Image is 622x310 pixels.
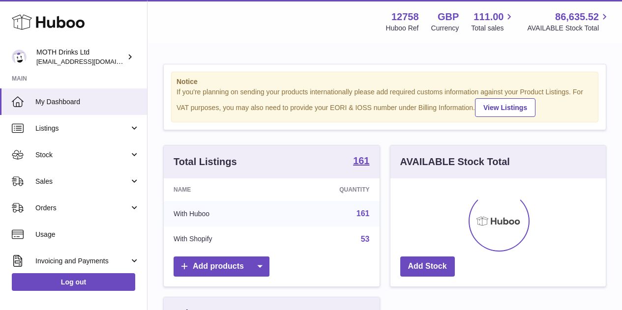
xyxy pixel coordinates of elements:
[471,24,515,33] span: Total sales
[174,155,237,169] h3: Total Listings
[475,98,535,117] a: View Listings
[400,256,455,277] a: Add Stock
[164,201,280,226] td: With Huboo
[400,155,510,169] h3: AVAILABLE Stock Total
[35,230,140,239] span: Usage
[391,10,419,24] strong: 12758
[474,10,504,24] span: 111.00
[35,203,129,213] span: Orders
[35,97,140,107] span: My Dashboard
[386,24,419,33] div: Huboo Ref
[177,87,593,117] div: If you're planning on sending your products internationally please add required customs informati...
[356,209,370,218] a: 161
[36,57,145,65] span: [EMAIL_ADDRESS][DOMAIN_NAME]
[555,10,599,24] span: 86,635.52
[280,178,379,201] th: Quantity
[164,178,280,201] th: Name
[438,10,459,24] strong: GBP
[164,226,280,252] td: With Shopify
[35,256,129,266] span: Invoicing and Payments
[177,77,593,86] strong: Notice
[527,24,610,33] span: AVAILABLE Stock Total
[12,273,135,291] a: Log out
[35,150,129,160] span: Stock
[353,156,369,168] a: 161
[36,48,125,66] div: MOTH Drinks Ltd
[35,177,129,186] span: Sales
[174,256,269,277] a: Add products
[527,10,610,33] a: 86,635.52 AVAILABLE Stock Total
[35,124,129,133] span: Listings
[353,156,369,166] strong: 161
[471,10,515,33] a: 111.00 Total sales
[431,24,459,33] div: Currency
[361,235,370,243] a: 53
[12,50,27,64] img: orders@mothdrinks.com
